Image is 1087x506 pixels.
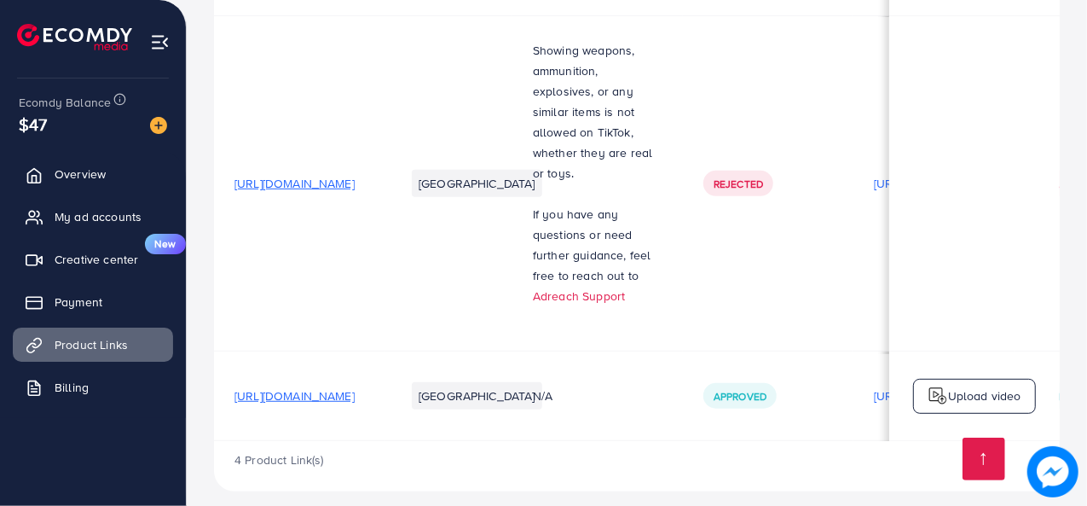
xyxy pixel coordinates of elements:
a: Payment [13,285,173,319]
a: Creative centerNew [13,242,173,276]
a: Overview [13,157,173,191]
span: Payment [55,294,102,311]
li: [GEOGRAPHIC_DATA] [412,382,542,410]
span: Rejected [714,177,763,191]
span: [URL][DOMAIN_NAME] [234,175,355,192]
span: 4 Product Link(s) [234,451,324,468]
span: N/A [533,387,552,404]
a: Product Links [13,328,173,362]
span: Creative center [55,251,138,268]
span: My ad accounts [55,208,142,225]
li: [GEOGRAPHIC_DATA] [412,170,542,197]
img: logo [17,24,132,50]
a: Adreach Support [533,288,625,305]
a: Billing [13,370,173,404]
span: Product Links [55,336,128,353]
span: Showing weapons, ammunition, explosives, or any similar items is not allowed on TikTok, whether t... [533,42,652,182]
span: $47 [19,112,47,137]
span: Billing [55,379,89,396]
span: Approved [714,389,766,404]
span: [URL][DOMAIN_NAME] [234,387,355,404]
img: logo [928,386,948,406]
img: image [1027,446,1078,497]
p: Upload video [948,386,1021,406]
img: image [150,117,167,134]
span: Ecomdy Balance [19,94,111,111]
span: New [145,234,186,254]
a: My ad accounts [13,200,173,234]
span: Overview [55,166,106,183]
img: menu [150,32,170,52]
p: [URL][DOMAIN_NAME] [874,386,994,406]
span: If you have any questions or need further guidance, feel free to reach out to [533,206,651,284]
p: [URL][DOMAIN_NAME] [874,173,994,194]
